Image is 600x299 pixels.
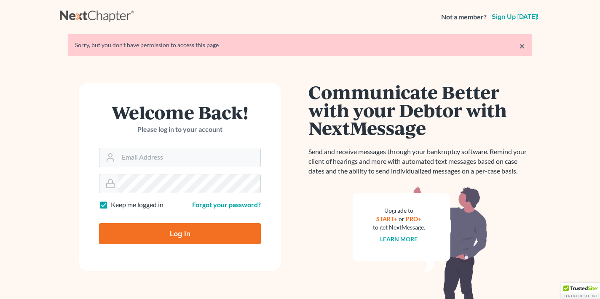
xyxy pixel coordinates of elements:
input: Log In [99,223,261,244]
a: Forgot your password? [192,200,261,208]
strong: Not a member? [441,12,487,22]
p: Send and receive messages through your bankruptcy software. Remind your client of hearings and mo... [308,147,532,176]
a: PRO+ [406,215,422,222]
h1: Communicate Better with your Debtor with NextMessage [308,83,532,137]
div: Sorry, but you don't have permission to access this page [75,41,525,49]
label: Keep me logged in [111,200,163,210]
div: to get NextMessage. [373,223,425,232]
p: Please log in to your account [99,125,261,134]
a: Sign up [DATE]! [490,13,540,20]
div: TrustedSite Certified [561,283,600,299]
a: Learn more [380,235,418,243]
a: START+ [377,215,398,222]
input: Email Address [118,148,260,167]
div: Upgrade to [373,206,425,215]
a: × [519,41,525,51]
span: or [399,215,405,222]
h1: Welcome Back! [99,103,261,121]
